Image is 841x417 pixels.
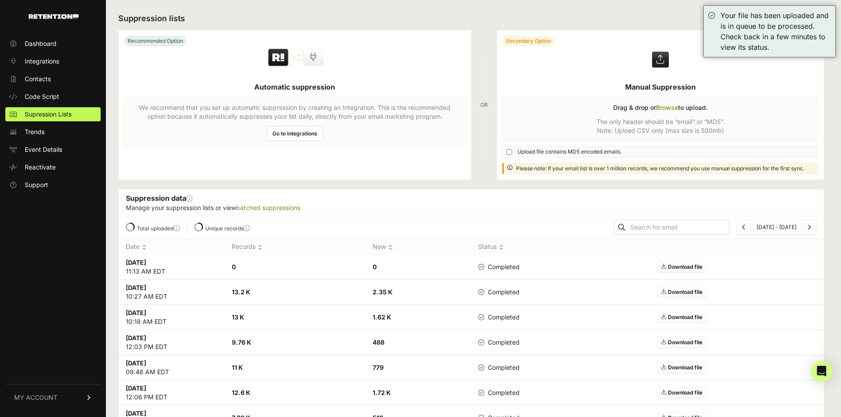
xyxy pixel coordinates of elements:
strong: 779 [373,364,384,371]
td: 10:27 AM EDT [119,280,225,305]
th: Date [119,239,225,255]
a: Integrations [5,54,101,68]
td: 11:13 AM EDT [119,255,225,280]
strong: [DATE] [126,334,146,342]
a: batched suppressions [236,204,300,211]
div: Suppression data [119,189,824,216]
span: Completed [478,263,520,271]
a: Supression Lists [5,107,101,121]
a: Go to integrations [267,126,323,141]
a: Contacts [5,72,101,86]
strong: 1.62 K [373,313,391,321]
li: [DATE] - [DATE] [751,224,802,231]
th: New [366,239,471,255]
a: Download file [657,337,706,348]
div: Your file has been uploaded and is in queue to be processed. Check back in a few minutes to view ... [720,10,831,53]
p: We recommend that you set up automatic suppression by creating an Integration. This is the recomm... [130,103,460,121]
div: Recommended Option [124,36,187,46]
span: Reactivate [25,163,56,172]
a: MY ACCOUNT [5,384,101,411]
td: 09:46 AM EDT [119,355,225,380]
strong: [DATE] [126,309,146,316]
strong: [DATE] [126,384,146,392]
strong: [DATE] [126,284,146,291]
strong: 0 [373,263,377,270]
strong: 2.35 K [373,288,392,296]
span: Event Details [25,145,62,154]
img: no_sort-eaf950dc5ab64cae54d48a5578032e96f70b2ecb7d747501f34c8f2db400fb66.gif [142,244,147,251]
strong: [DATE] [126,259,146,266]
span: Integrations [25,57,59,66]
span: Completed [478,338,520,347]
div: OR [480,30,488,180]
th: Status [471,239,542,255]
strong: 11 K [232,364,243,371]
img: integration [293,57,300,59]
p: Manage your suppression lists or view [126,203,817,212]
strong: 0 [232,263,236,270]
a: Download file [657,387,706,398]
span: Upload file contains MD5 encoded emails. [517,148,622,155]
strong: [DATE] [126,359,146,367]
input: Search for email [629,221,729,233]
a: Download file [657,362,706,373]
span: Contacts [25,75,51,83]
strong: 13.2 K [232,288,250,296]
span: Code Script [25,92,59,101]
a: Support [5,178,101,192]
span: Completed [478,363,520,372]
nav: Page navigation [736,220,817,235]
a: Trends [5,125,101,139]
strong: [DATE] [126,409,146,417]
img: no_sort-eaf950dc5ab64cae54d48a5578032e96f70b2ecb7d747501f34c8f2db400fb66.gif [499,244,504,251]
img: no_sort-eaf950dc5ab64cae54d48a5578032e96f70b2ecb7d747501f34c8f2db400fb66.gif [388,244,393,251]
a: Download file [657,312,706,323]
td: 10:18 AM EDT [119,305,225,330]
strong: 12.6 K [232,389,250,396]
span: MY ACCOUNT [14,393,57,402]
span: Completed [478,313,520,322]
a: Download file [657,286,706,298]
div: Open Intercom Messenger [811,361,832,382]
span: Trends [25,128,45,136]
label: Unique records [205,225,250,232]
a: Code Script [5,90,101,104]
strong: 13 K [232,313,244,321]
img: integration [293,55,300,56]
a: Reactivate [5,160,101,174]
span: Dashboard [25,39,57,48]
a: Next [807,224,811,230]
img: Retention.com [29,14,79,19]
span: Support [25,180,48,189]
td: 12:06 PM EDT [119,380,225,406]
label: Total uploaded [137,225,180,232]
a: Event Details [5,143,101,157]
th: Records [225,239,366,255]
a: Previous [742,224,746,230]
span: Completed [478,388,520,397]
img: no_sort-eaf950dc5ab64cae54d48a5578032e96f70b2ecb7d747501f34c8f2db400fb66.gif [258,244,263,251]
strong: 9.76 K [232,338,251,346]
span: Supression Lists [25,110,72,119]
strong: 1.72 K [373,389,391,396]
a: Download file [657,261,706,273]
img: Retention [267,48,290,68]
img: integration [293,60,300,61]
a: Dashboard [5,37,101,51]
span: Completed [478,288,520,297]
td: 12:03 PM EDT [119,330,225,355]
h5: Automatic suppression [254,82,335,92]
strong: 488 [373,338,385,346]
input: Upload file contains MD5 encoded emails. [506,149,512,155]
h2: Suppression lists [118,12,824,25]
